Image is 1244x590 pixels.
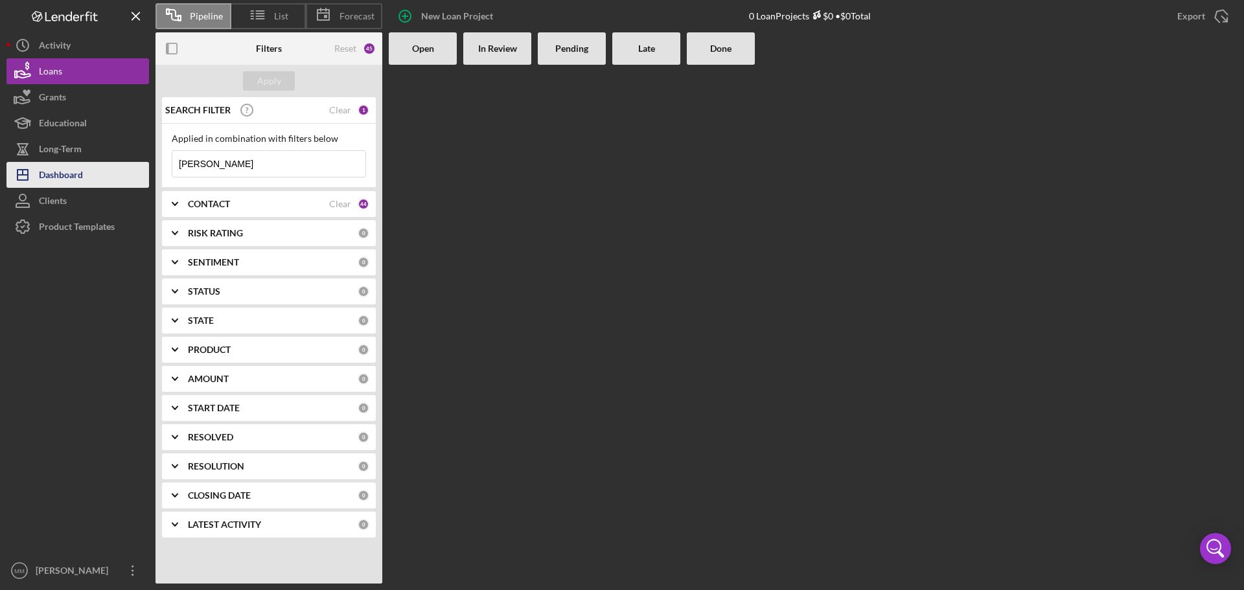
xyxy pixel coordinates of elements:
div: 0 [358,286,369,297]
span: Pipeline [190,11,223,21]
button: MM[PERSON_NAME] [6,558,149,584]
b: AMOUNT [188,374,229,384]
div: Dashboard [39,162,83,191]
div: Clear [329,105,351,115]
text: MM [14,567,25,574]
div: [PERSON_NAME] [32,558,117,587]
button: Dashboard [6,162,149,188]
div: 0 Loan Projects • $0 Total [749,10,871,21]
button: Educational [6,110,149,136]
div: Open Intercom Messenger [1200,533,1231,564]
b: CONTACT [188,199,230,209]
b: Done [710,43,731,54]
div: Loans [39,58,62,87]
button: New Loan Project [389,3,506,29]
b: RISK RATING [188,228,243,238]
b: Open [412,43,434,54]
div: Long-Term [39,136,82,165]
b: START DATE [188,403,240,413]
div: Apply [257,71,281,91]
div: 0 [358,344,369,356]
b: Filters [256,43,282,54]
b: LATEST ACTIVITY [188,519,261,530]
div: 44 [358,198,369,210]
div: 0 [358,373,369,385]
div: New Loan Project [421,3,493,29]
button: Activity [6,32,149,58]
div: Clients [39,188,67,217]
div: Applied in combination with filters below [172,133,366,144]
div: Activity [39,32,71,62]
b: In Review [478,43,517,54]
div: 45 [363,42,376,55]
b: SEARCH FILTER [165,105,231,115]
button: Grants [6,84,149,110]
div: Export [1177,3,1205,29]
div: Grants [39,84,66,113]
div: Clear [329,199,351,209]
button: Loans [6,58,149,84]
b: SENTIMENT [188,257,239,267]
b: Pending [555,43,588,54]
b: RESOLVED [188,432,233,442]
b: PRODUCT [188,345,231,355]
button: Product Templates [6,214,149,240]
div: 0 [358,402,369,414]
div: 1 [358,104,369,116]
div: 0 [358,490,369,501]
b: STATUS [188,286,220,297]
span: List [274,11,288,21]
div: $0 [809,10,833,21]
span: Forecast [340,11,374,21]
b: CLOSING DATE [188,490,251,501]
div: 0 [358,519,369,530]
div: 0 [358,460,369,472]
b: STATE [188,315,214,326]
div: 0 [358,227,369,239]
div: Educational [39,110,87,139]
div: 0 [358,256,369,268]
div: 0 [358,315,369,326]
button: Apply [243,71,295,91]
button: Long-Term [6,136,149,162]
div: Reset [334,43,356,54]
b: RESOLUTION [188,461,244,471]
div: 0 [358,431,369,443]
button: Export [1164,3,1238,29]
button: Clients [6,188,149,214]
div: Product Templates [39,214,115,243]
b: Late [638,43,655,54]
